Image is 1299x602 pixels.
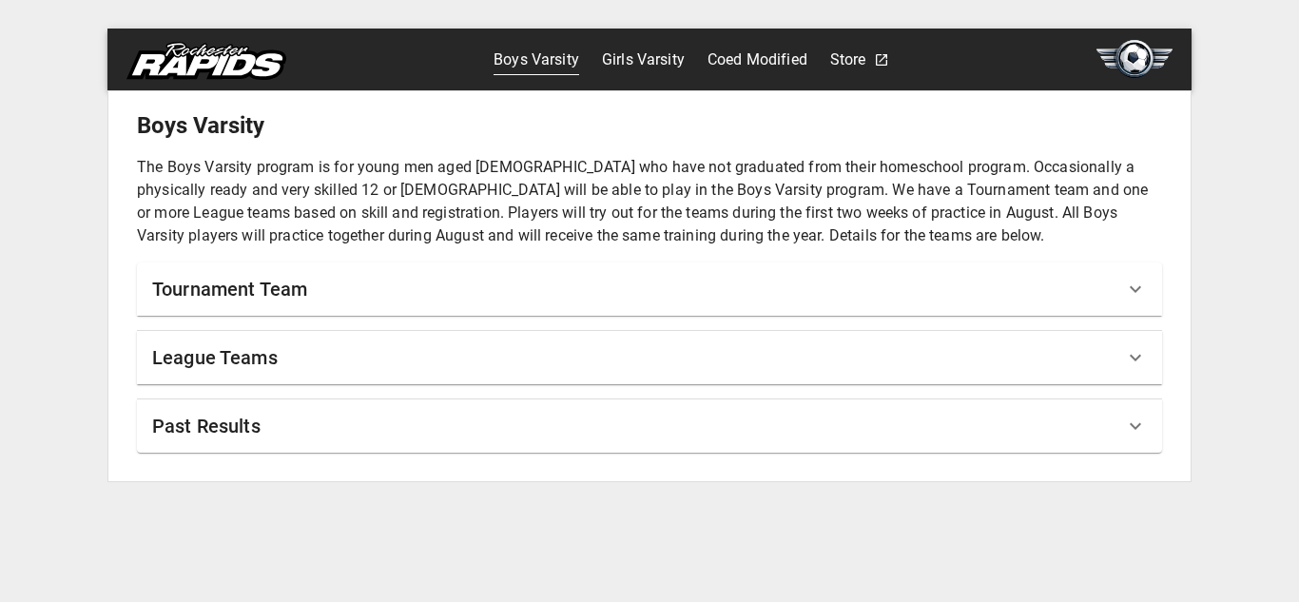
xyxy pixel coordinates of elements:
[137,156,1162,247] p: The Boys Varsity program is for young men aged [DEMOGRAPHIC_DATA] who have not graduated from the...
[126,42,286,80] img: rapids.svg
[137,110,1162,141] h5: Boys Varsity
[152,274,307,304] h6: Tournament Team
[152,411,261,441] h6: Past Results
[137,399,1162,453] div: Past Results
[137,262,1162,316] div: Tournament Team
[137,331,1162,384] div: League Teams
[830,45,866,75] a: Store
[602,45,685,75] a: Girls Varsity
[152,342,278,373] h6: League Teams
[708,45,807,75] a: Coed Modified
[1096,40,1173,78] img: soccer.svg
[494,45,579,75] a: Boys Varsity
